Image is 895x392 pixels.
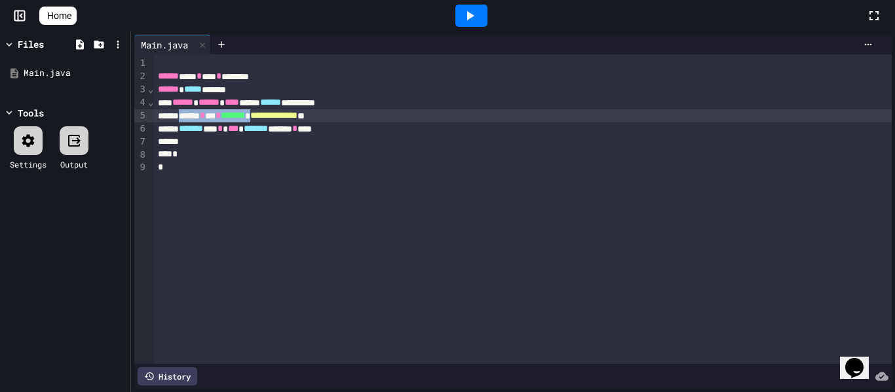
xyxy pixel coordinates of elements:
iframe: chat widget [840,340,882,379]
div: Settings [10,158,47,170]
span: Fold line [147,84,154,94]
div: 6 [134,122,147,135]
div: 9 [134,161,147,174]
a: Home [39,7,77,25]
div: 8 [134,149,147,162]
div: Files [18,37,44,51]
div: 3 [134,83,147,96]
span: Home [47,9,71,22]
div: Output [60,158,88,170]
div: 2 [134,70,147,83]
div: 4 [134,96,147,109]
div: Main.java [24,67,126,80]
div: Tools [18,106,44,120]
div: 1 [134,57,147,70]
div: 5 [134,109,147,122]
div: Main.java [134,35,211,54]
div: Main.java [134,38,195,52]
div: 7 [134,135,147,149]
span: Fold line [147,97,154,107]
div: History [138,367,197,385]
